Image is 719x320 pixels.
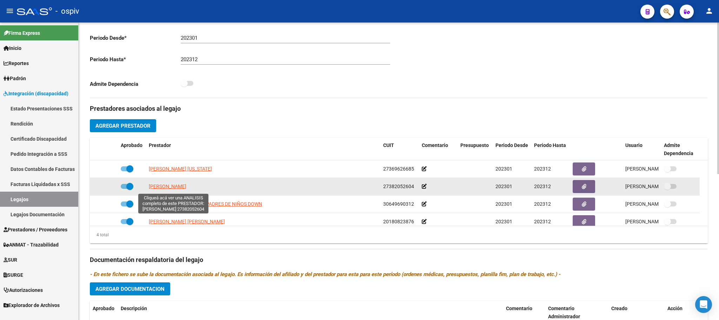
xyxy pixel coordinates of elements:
[667,306,683,311] span: Acción
[506,306,532,311] span: Comentario
[611,306,627,311] span: Creado
[534,166,551,172] span: 202312
[4,301,60,309] span: Explorador de Archivos
[90,119,156,132] button: Agregar Prestador
[383,166,414,172] span: 27369626685
[531,138,570,161] datatable-header-cell: Periodo Hasta
[695,296,712,313] div: Open Intercom Messenger
[121,306,147,311] span: Descripción
[4,241,59,249] span: ANMAT - Trazabilidad
[534,142,566,148] span: Periodo Hasta
[90,231,109,239] div: 4 total
[383,219,414,224] span: 20180823876
[4,59,29,67] span: Reportes
[380,138,419,161] datatable-header-cell: CUIT
[4,286,43,294] span: Autorizaciones
[623,138,661,161] datatable-header-cell: Usuario
[383,184,414,189] span: 27382052604
[149,201,262,207] span: APANDO ASOCIACION DE PADRES DE NIÑOS DOWN
[90,282,170,295] button: Agregar Documentacion
[493,138,531,161] datatable-header-cell: Periodo Desde
[121,142,142,148] span: Aprobado
[149,166,212,172] span: [PERSON_NAME] [US_STATE]
[664,142,693,156] span: Admite Dependencia
[118,138,146,161] datatable-header-cell: Aprobado
[495,201,512,207] span: 202301
[90,34,181,42] p: Periodo Desde
[422,142,448,148] span: Comentario
[495,184,512,189] span: 202301
[90,255,708,265] h3: Documentación respaldatoria del legajo
[534,201,551,207] span: 202312
[90,271,560,277] i: - En este fichero se sube la documentación asociada al legajo. Es información del afiliado y del ...
[495,142,528,148] span: Periodo Desde
[495,166,512,172] span: 202301
[4,29,40,37] span: Firma Express
[548,306,580,319] span: Comentario Administrador
[419,138,458,161] datatable-header-cell: Comentario
[149,219,225,224] span: [PERSON_NAME] [PERSON_NAME]
[383,201,414,207] span: 30649690312
[460,142,489,148] span: Presupuesto
[4,271,23,279] span: SURGE
[705,7,713,15] mat-icon: person
[90,104,708,114] h3: Prestadores asociados al legajo
[90,56,181,63] p: Periodo Hasta
[4,256,17,264] span: SUR
[4,44,21,52] span: Inicio
[146,138,380,161] datatable-header-cell: Prestador
[6,7,14,15] mat-icon: menu
[495,219,512,224] span: 202301
[458,138,493,161] datatable-header-cell: Presupuesto
[625,201,685,207] span: [PERSON_NAME] P [DATE]
[534,184,551,189] span: 202312
[90,80,181,88] p: Admite Dependencia
[383,142,394,148] span: CUIT
[149,142,171,148] span: Prestador
[95,123,151,129] span: Agregar Prestador
[95,286,165,292] span: Agregar Documentacion
[55,4,79,19] span: - ospiv
[4,226,67,233] span: Prestadores / Proveedores
[625,219,685,224] span: [PERSON_NAME] P [DATE]
[149,184,186,189] span: [PERSON_NAME]
[93,306,114,311] span: Aprobado
[625,142,643,148] span: Usuario
[534,219,551,224] span: 202312
[625,166,685,172] span: [PERSON_NAME] P [DATE]
[4,90,68,97] span: Integración (discapacidad)
[625,184,685,189] span: [PERSON_NAME] P [DATE]
[4,75,26,82] span: Padrón
[661,138,700,161] datatable-header-cell: Admite Dependencia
